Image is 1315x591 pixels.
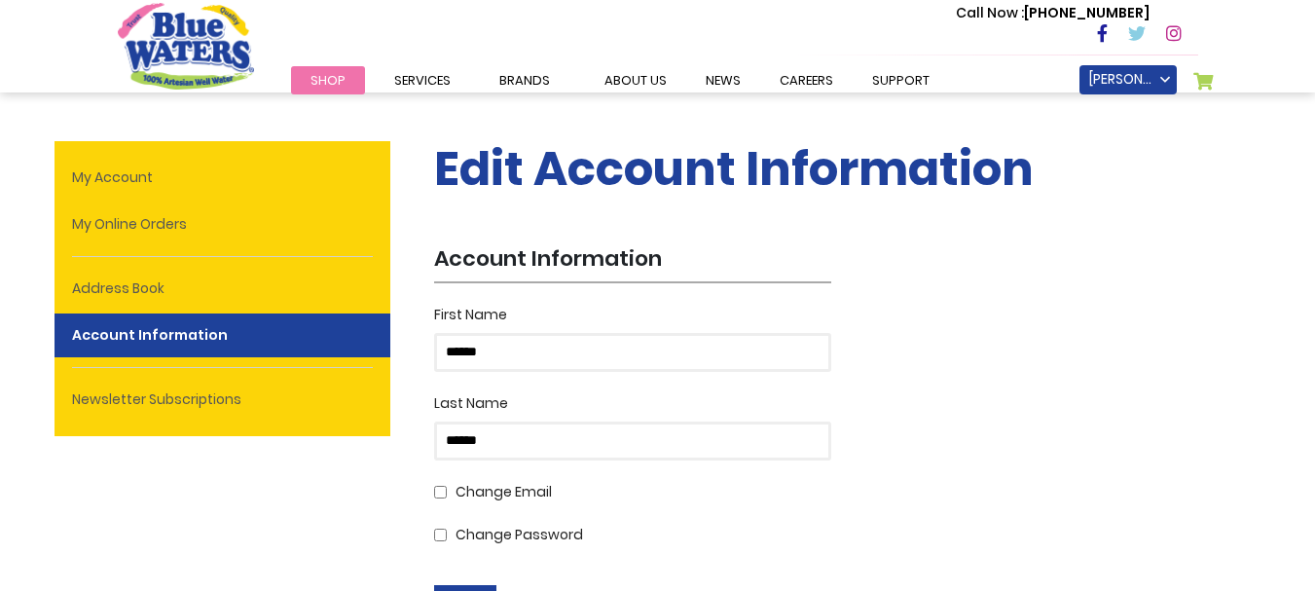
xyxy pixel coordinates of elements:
[456,482,552,501] span: Change Email
[853,66,949,94] a: support
[118,3,254,89] a: store logo
[956,3,1150,23] p: [PHONE_NUMBER]
[434,136,1034,202] span: Edit Account Information
[434,305,507,324] span: First Name
[760,66,853,94] a: careers
[55,156,390,200] a: My Account
[55,378,390,422] a: Newsletter Subscriptions
[394,71,451,90] span: Services
[310,71,346,90] span: Shop
[499,71,550,90] span: Brands
[1079,65,1177,94] a: [PERSON_NAME]
[434,246,826,272] span: Account Information
[585,66,686,94] a: about us
[456,525,583,544] span: Change Password
[956,3,1024,22] span: Call Now :
[686,66,760,94] a: News
[55,267,390,311] a: Address Book
[55,203,390,246] a: My Online Orders
[434,393,508,413] span: Last Name
[55,314,390,357] strong: Account Information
